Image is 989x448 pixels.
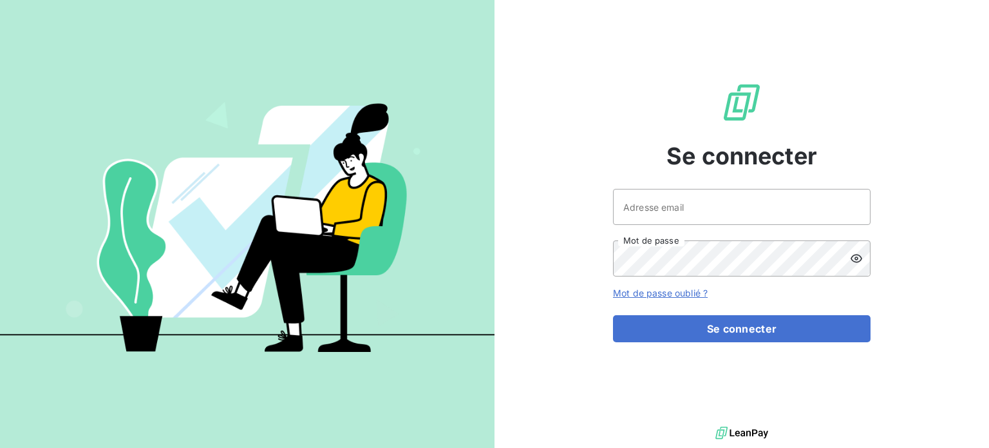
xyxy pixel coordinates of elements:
[721,82,762,123] img: Logo LeanPay
[666,139,817,173] span: Se connecter
[613,189,871,225] input: placeholder
[613,315,871,342] button: Se connecter
[715,424,768,443] img: logo
[613,287,708,298] a: Mot de passe oublié ?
